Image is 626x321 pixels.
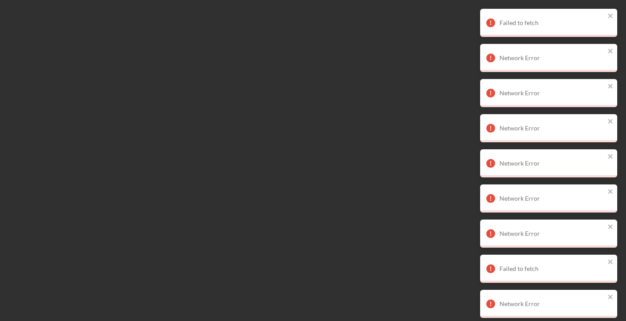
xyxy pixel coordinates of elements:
[499,265,605,272] div: Failed to fetch
[499,195,605,202] div: Network Error
[608,47,614,56] button: close
[608,258,614,267] button: close
[499,125,605,132] div: Network Error
[608,118,614,126] button: close
[608,153,614,161] button: close
[499,160,605,167] div: Network Error
[499,300,605,307] div: Network Error
[608,223,614,231] button: close
[608,83,614,91] button: close
[608,12,614,21] button: close
[499,54,605,61] div: Network Error
[499,19,605,26] div: Failed to fetch
[499,230,605,237] div: Network Error
[608,188,614,196] button: close
[499,90,605,97] div: Network Error
[608,293,614,302] button: close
